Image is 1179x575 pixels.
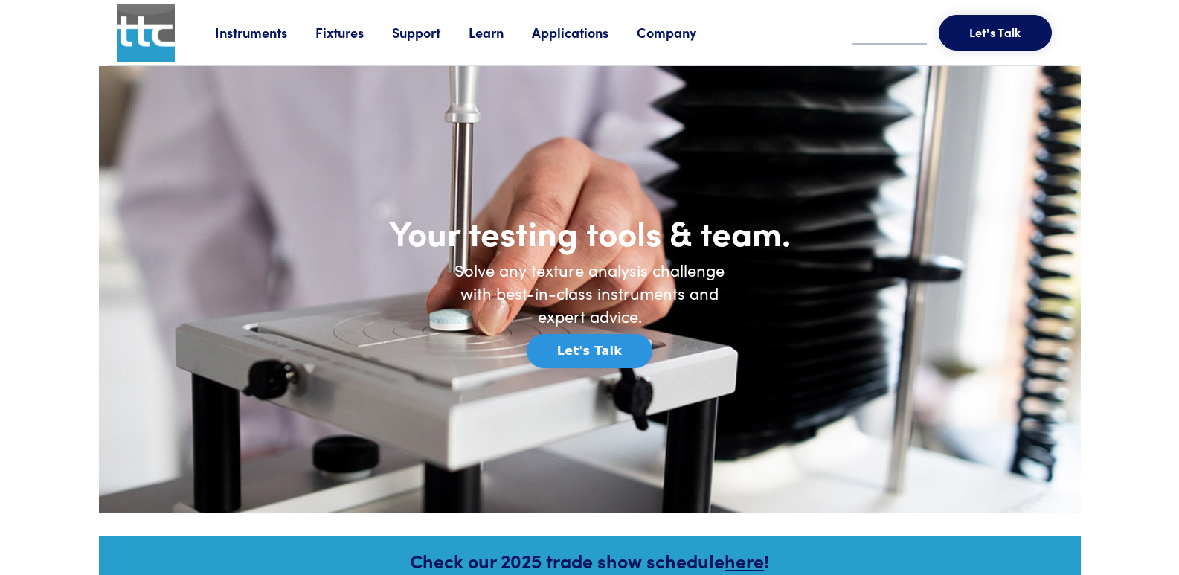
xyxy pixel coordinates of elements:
a: Learn [469,23,532,42]
button: Let's Talk [939,15,1052,51]
img: ttc_logo_1x1_v1.0.png [117,4,175,62]
h5: Check our 2025 trade show schedule ! [119,547,1061,574]
a: Support [392,23,469,42]
h1: Your testing tools & team. [292,211,887,254]
a: Instruments [215,23,315,42]
a: Company [637,23,725,42]
a: Fixtures [315,23,392,42]
h6: Solve any texture analysis challenge with best-in-class instruments and expert advice. [441,259,739,327]
button: Let's Talk [527,334,652,368]
a: Applications [532,23,637,42]
a: here [725,547,764,574]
